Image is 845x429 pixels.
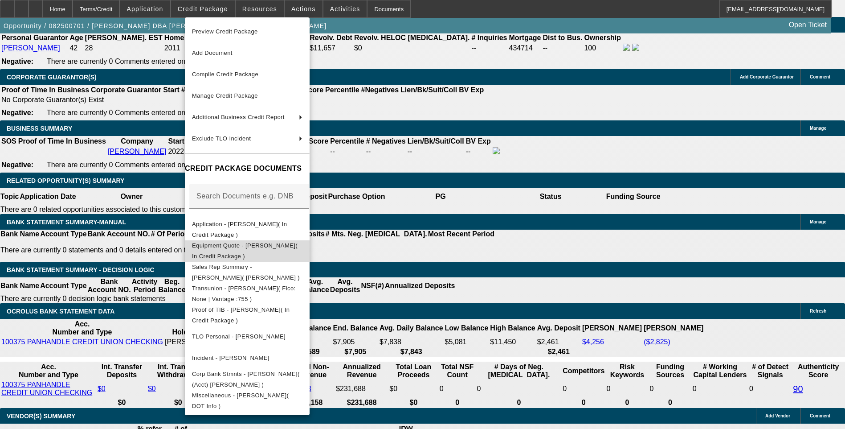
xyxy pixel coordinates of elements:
span: Equipment Quote - [PERSON_NAME]( In Credit Package ) [192,242,298,260]
span: Corp Bank Stmnts - [PERSON_NAME]( (Acct) [PERSON_NAME] ) [192,371,300,388]
span: Incident - [PERSON_NAME] [192,355,269,361]
span: Transunion - [PERSON_NAME]( Fico: None | Vantage :755 ) [192,285,296,302]
button: TLO Personal - Mallas, Timothy [185,326,310,347]
span: Manage Credit Package [192,92,258,99]
button: Application - Timothy Mallas( In Credit Package ) [185,219,310,240]
span: Sales Rep Summary - [PERSON_NAME]( [PERSON_NAME] ) [192,264,300,281]
span: Exclude TLO Incident [192,135,251,142]
span: Proof of TIB - [PERSON_NAME]( In Credit Package ) [192,306,290,324]
h4: CREDIT PACKAGE DOCUMENTS [185,163,310,174]
mat-label: Search Documents e.g. DNB [196,192,294,200]
button: Corp Bank Stmnts - Timothy Mallas( (Acct) Timothy Mallas ) [185,369,310,390]
span: Miscellaneous - [PERSON_NAME]( DOT Info ) [192,392,289,409]
span: Preview Credit Package [192,28,258,35]
span: Application - [PERSON_NAME]( In Credit Package ) [192,221,287,238]
span: Add Document [192,49,233,56]
span: TLO Personal - [PERSON_NAME] [192,333,286,340]
button: Miscellaneous - Timothy Mallas( DOT Info ) [185,390,310,412]
button: Incident - Mallas, Timothy [185,347,310,369]
span: Additional Business Credit Report [192,114,285,120]
button: Sales Rep Summary - Timothy Mallas( Rahlfs, Thomas ) [185,262,310,283]
button: Proof of TIB - Timothy Mallas( In Credit Package ) [185,305,310,326]
button: Transunion - Mallas, Timothy( Fico: None | Vantage :755 ) [185,283,310,305]
span: Compile Credit Package [192,71,258,78]
button: Equipment Quote - Timothy Mallas( In Credit Package ) [185,240,310,262]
